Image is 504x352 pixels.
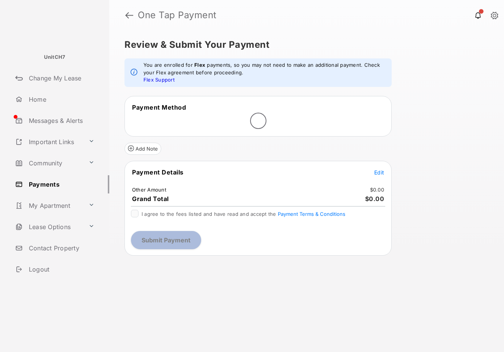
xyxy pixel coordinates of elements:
span: Grand Total [132,195,169,203]
button: Edit [374,168,384,176]
a: Home [12,90,109,108]
p: UnitCH7 [44,53,66,61]
span: Edit [374,169,384,176]
span: Payment Details [132,168,184,176]
a: Flex Support [143,77,175,83]
button: Submit Payment [131,231,201,249]
a: Change My Lease [12,69,109,87]
strong: Flex [194,62,205,68]
div: info message: You are enrolled for, ,[object Object], ,payments, so you may not need to make an a... [124,58,392,87]
strong: One Tap Payment [138,11,217,20]
a: Important Links [12,133,85,151]
a: Logout [12,260,109,278]
a: My Apartment [12,196,85,215]
span: Payment Method [132,104,186,111]
h5: Review & Submit Your Payment [124,40,483,49]
td: Other Amount [132,186,167,193]
a: Community [12,154,85,172]
a: Messages & Alerts [12,112,109,130]
em: You are enrolled for payments, so you may not need to make an additional payment. Check your Flex... [143,61,386,84]
td: $0.00 [370,186,384,193]
button: I agree to the fees listed and have read and accept the [278,211,345,217]
a: Lease Options [12,218,85,236]
span: I agree to the fees listed and have read and accept the [142,211,345,217]
span: $0.00 [365,195,384,203]
a: Contact Property [12,239,109,257]
a: Payments [12,175,109,193]
button: Add Note [124,143,161,155]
